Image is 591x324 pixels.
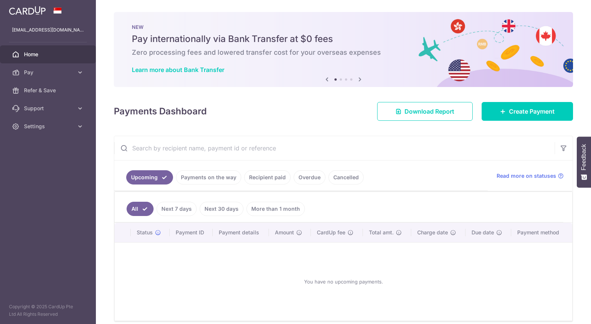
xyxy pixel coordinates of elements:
a: Read more on statuses [497,172,564,180]
span: Charge date [417,229,448,236]
span: Support [24,105,73,112]
span: Home [24,51,73,58]
a: Cancelled [328,170,364,184]
span: Read more on statuses [497,172,556,180]
a: Overdue [294,170,325,184]
span: Create Payment [509,107,555,116]
a: Recipient paid [244,170,291,184]
span: Refer & Save [24,87,73,94]
span: Due date [472,229,494,236]
a: Create Payment [482,102,573,121]
a: Learn more about Bank Transfer [132,66,224,73]
p: [EMAIL_ADDRESS][DOMAIN_NAME] [12,26,84,34]
h6: Zero processing fees and lowered transfer cost for your overseas expenses [132,48,555,57]
a: Next 30 days [200,202,243,216]
button: Feedback - Show survey [577,136,591,187]
img: Bank transfer banner [114,12,573,87]
h5: Pay internationally via Bank Transfer at $0 fees [132,33,555,45]
span: Total amt. [369,229,394,236]
a: Upcoming [126,170,173,184]
span: Pay [24,69,73,76]
th: Payment method [511,223,572,242]
span: Status [137,229,153,236]
span: Download Report [404,107,454,116]
span: Feedback [581,144,587,170]
div: You have no upcoming payments. [124,249,563,315]
span: Settings [24,123,73,130]
a: Payments on the way [176,170,241,184]
th: Payment details [213,223,269,242]
h4: Payments Dashboard [114,105,207,118]
a: Next 7 days [157,202,197,216]
th: Payment ID [170,223,213,242]
p: NEW [132,24,555,30]
input: Search by recipient name, payment id or reference [114,136,555,160]
a: Download Report [377,102,473,121]
a: All [127,202,154,216]
img: CardUp [9,6,46,15]
span: CardUp fee [317,229,345,236]
span: Amount [275,229,294,236]
a: More than 1 month [246,202,305,216]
